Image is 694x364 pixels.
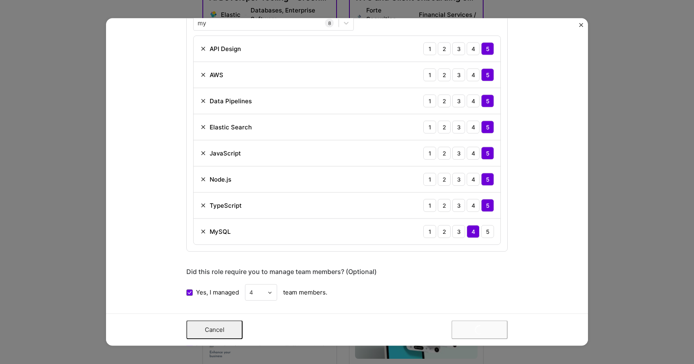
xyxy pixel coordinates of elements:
img: Remove [200,72,206,78]
div: 1 [423,225,436,238]
div: 1 [423,147,436,160]
button: Cancel [186,321,243,339]
div: 1 [423,94,436,107]
div: 2 [438,173,451,186]
img: Remove [200,98,206,104]
div: 3 [452,42,465,55]
div: 3 [452,199,465,212]
div: 4 [467,199,480,212]
div: 1 [423,68,436,81]
div: 4 [467,42,480,55]
div: 1 [423,42,436,55]
div: 3 [452,147,465,160]
div: JavaScript [210,149,241,157]
div: 1 [423,199,436,212]
img: Remove [200,176,206,182]
div: 3 [452,68,465,81]
img: drop icon [267,290,272,295]
div: MySQL [210,227,231,236]
div: 4 [467,68,480,81]
div: 4 [467,173,480,186]
div: TypeScript [210,201,242,210]
img: Remove [200,124,206,130]
div: 2 [438,199,451,212]
div: Data Pipelines [210,97,252,105]
div: API Design [210,45,241,53]
div: 4 [467,121,480,133]
img: Remove [200,45,206,52]
div: 2 [438,225,451,238]
div: 2 [438,94,451,107]
div: 1 [423,173,436,186]
div: 3 [452,94,465,107]
div: 3 [452,173,465,186]
div: 2 [438,42,451,55]
div: 5 [481,94,494,107]
div: 5 [481,68,494,81]
div: 2 [438,68,451,81]
div: 2 [438,147,451,160]
div: Elastic Search [210,123,252,131]
div: AWS [210,71,223,79]
div: Did this role require you to manage team members? (Optional) [186,268,508,276]
span: Yes, I managed [196,288,239,297]
div: 4 [467,147,480,160]
div: 4 [467,94,480,107]
img: Remove [200,150,206,156]
div: 5 [481,199,494,212]
button: Close [579,23,583,31]
div: 8 [325,18,334,27]
div: 3 [452,225,465,238]
img: Remove [200,228,206,235]
div: 2 [438,121,451,133]
div: team members. [186,284,508,301]
img: Remove [200,202,206,209]
div: 5 [481,225,494,238]
div: 1 [423,121,436,133]
div: 4 [467,225,480,238]
div: 5 [481,173,494,186]
div: Node.js [210,175,231,184]
div: 5 [481,147,494,160]
div: 3 [452,121,465,133]
div: 5 [481,121,494,133]
div: 5 [481,42,494,55]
